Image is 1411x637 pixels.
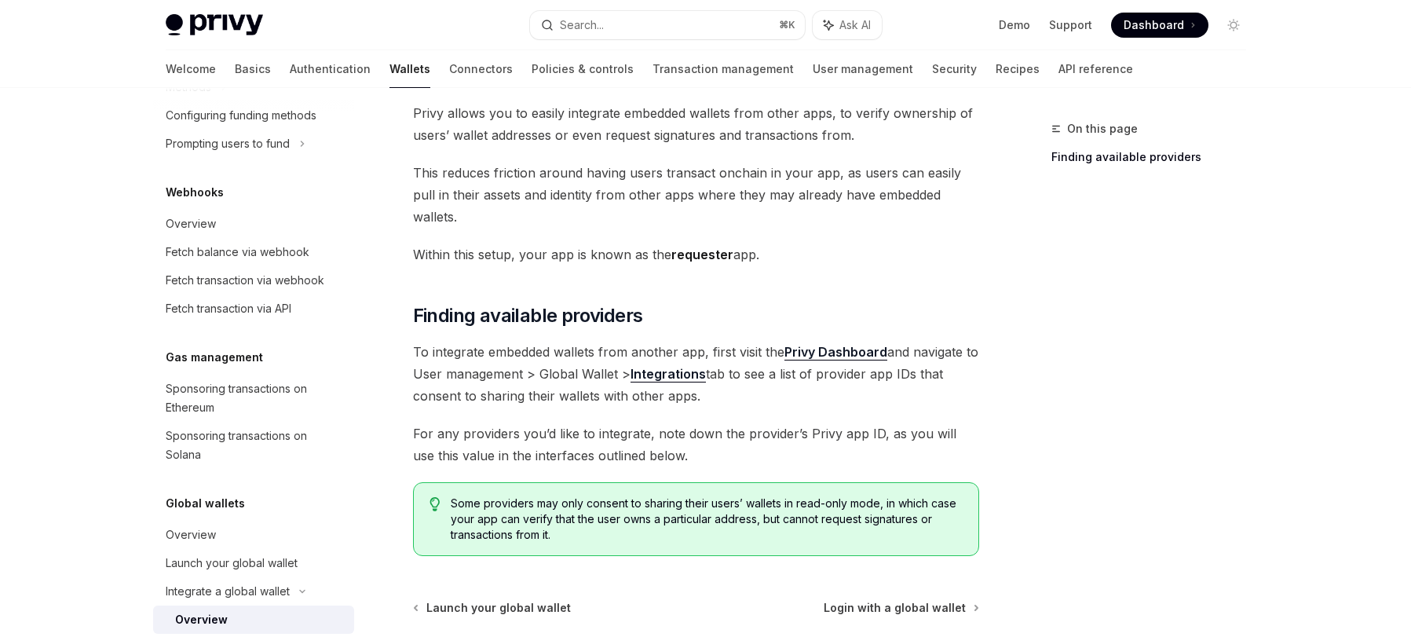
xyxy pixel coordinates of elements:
[1049,17,1092,33] a: Support
[166,525,216,544] div: Overview
[153,210,354,238] a: Overview
[153,375,354,422] a: Sponsoring transactions on Ethereum
[813,11,882,39] button: Ask AI
[153,238,354,266] a: Fetch balance via webhook
[451,496,962,543] span: Some providers may only consent to sharing their users’ wallets in read-only mode, in which case ...
[153,101,354,130] a: Configuring funding methods
[532,50,634,88] a: Policies & controls
[166,14,263,36] img: light logo
[166,106,316,125] div: Configuring funding methods
[166,183,224,202] h5: Webhooks
[166,214,216,233] div: Overview
[166,494,245,513] h5: Global wallets
[1111,13,1208,38] a: Dashboard
[415,600,571,616] a: Launch your global wallet
[166,271,324,290] div: Fetch transaction via webhook
[1124,17,1184,33] span: Dashboard
[839,17,871,33] span: Ask AI
[426,600,571,616] span: Launch your global wallet
[153,521,354,549] a: Overview
[413,162,979,228] span: This reduces friction around having users transact onchain in your app, as users can easily pull ...
[413,243,979,265] span: Within this setup, your app is known as the app.
[1051,145,1259,170] a: Finding available providers
[290,50,371,88] a: Authentication
[449,50,513,88] a: Connectors
[996,50,1040,88] a: Recipes
[153,549,354,577] a: Launch your global wallet
[166,582,290,601] div: Integrate a global wallet
[166,299,291,318] div: Fetch transaction via API
[166,134,290,153] div: Prompting users to fund
[1221,13,1246,38] button: Toggle dark mode
[166,348,263,367] h5: Gas management
[389,50,430,88] a: Wallets
[530,11,805,39] button: Search...⌘K
[1058,50,1133,88] a: API reference
[153,266,354,295] a: Fetch transaction via webhook
[175,610,228,629] div: Overview
[413,341,979,407] span: To integrate embedded wallets from another app, first visit the and navigate to User management >...
[166,243,309,262] div: Fetch balance via webhook
[413,303,643,328] span: Finding available providers
[932,50,977,88] a: Security
[430,497,440,511] svg: Tip
[813,50,913,88] a: User management
[166,50,216,88] a: Welcome
[671,247,733,262] strong: requester
[153,606,354,634] a: Overview
[784,344,887,361] a: Privy Dashboard
[166,426,345,464] div: Sponsoring transactions on Solana
[1067,119,1138,138] span: On this page
[999,17,1030,33] a: Demo
[153,295,354,323] a: Fetch transaction via API
[413,102,979,146] span: Privy allows you to easily integrate embedded wallets from other apps, to verify ownership of use...
[631,366,706,383] a: Integrations
[779,19,795,31] span: ⌘ K
[153,422,354,469] a: Sponsoring transactions on Solana
[235,50,271,88] a: Basics
[413,423,979,467] span: For any providers you’d like to integrate, note down the provider’s Privy app ID, as you will use...
[652,50,794,88] a: Transaction management
[824,600,978,616] a: Login with a global wallet
[824,600,966,616] span: Login with a global wallet
[166,379,345,417] div: Sponsoring transactions on Ethereum
[560,16,604,35] div: Search...
[166,554,298,573] div: Launch your global wallet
